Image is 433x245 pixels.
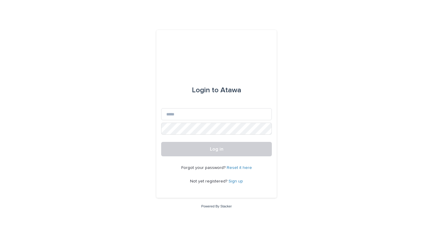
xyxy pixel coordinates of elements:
span: Login to [192,87,219,94]
span: Log in [210,147,223,152]
button: Log in [161,142,272,156]
a: Sign up [229,179,243,183]
img: Ls34BcGeRexTGTNfXpUC [173,44,260,63]
a: Powered By Stacker [201,204,232,208]
div: Atawa [192,82,241,99]
a: Reset it here [227,166,252,170]
span: Not yet registered? [190,179,229,183]
span: Forgot your password? [181,166,227,170]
